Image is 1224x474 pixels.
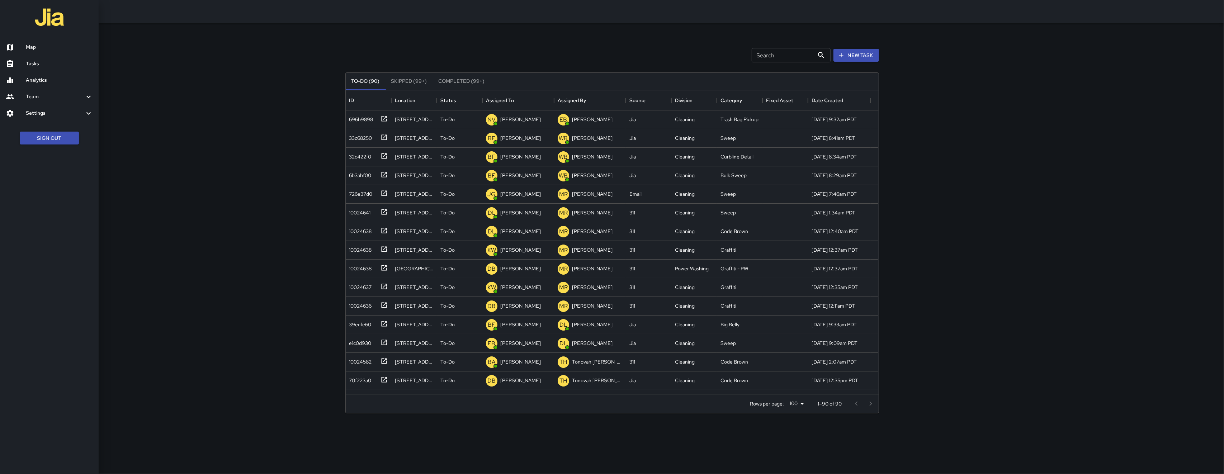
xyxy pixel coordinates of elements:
[26,93,84,101] h6: Team
[20,132,79,145] button: Sign Out
[26,76,93,84] h6: Analytics
[35,3,64,32] img: jia-logo
[26,43,93,51] h6: Map
[26,109,84,117] h6: Settings
[26,60,93,68] h6: Tasks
